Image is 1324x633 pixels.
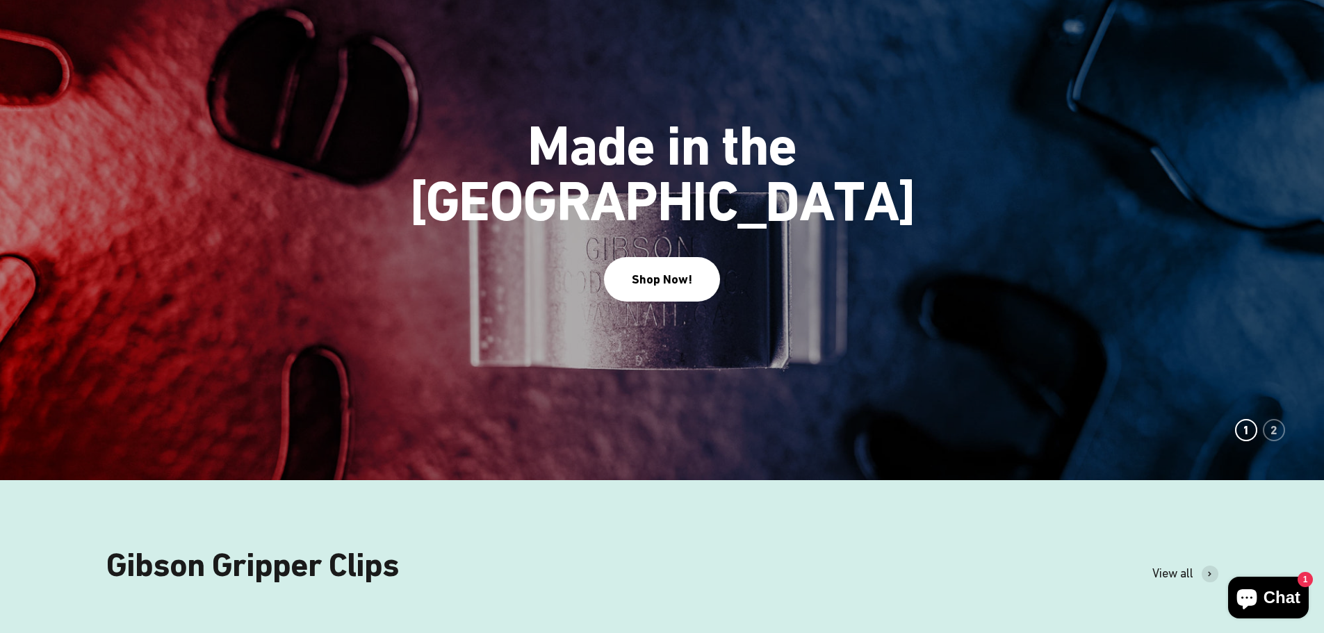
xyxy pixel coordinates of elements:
[1152,564,1218,584] a: View all
[391,169,933,233] split-lines: Made in the [GEOGRAPHIC_DATA]
[604,257,720,301] button: Shop Now!
[1235,419,1257,441] button: 1
[632,270,692,290] div: Shop Now!
[1224,577,1313,622] inbox-online-store-chat: Shopify online store chat
[106,545,400,584] split-lines: Gibson Gripper Clips
[1152,564,1193,584] span: View all
[1263,419,1285,441] button: 2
